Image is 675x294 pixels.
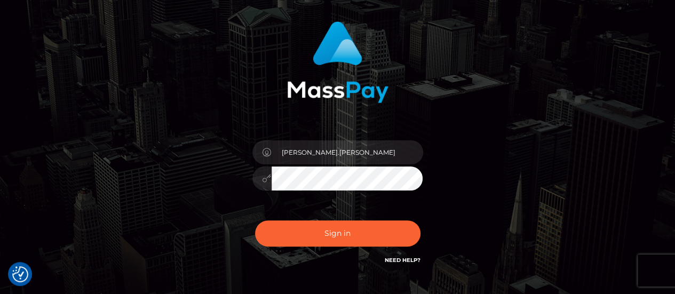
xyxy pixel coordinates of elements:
input: Username... [272,140,423,164]
img: MassPay Login [287,21,388,103]
button: Sign in [255,220,420,247]
a: Need Help? [385,257,420,264]
img: Revisit consent button [12,266,28,282]
button: Consent Preferences [12,266,28,282]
